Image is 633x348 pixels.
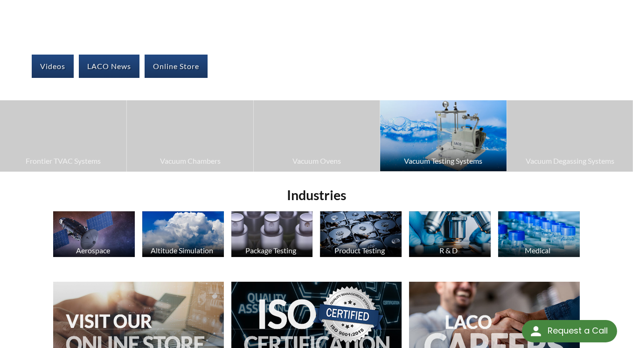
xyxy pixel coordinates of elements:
[5,155,122,167] span: Frontier TVAC Systems
[32,55,74,78] a: Videos
[320,211,402,259] a: Product Testing Hard Drives image
[142,211,224,259] a: Altitude Simulation Altitude Simulation, Clouds
[230,246,312,255] div: Package Testing
[52,246,134,255] div: Aerospace
[231,211,313,257] img: Perfume Bottles image
[132,155,248,167] span: Vacuum Chambers
[320,211,402,257] img: Hard Drives image
[254,100,380,171] a: Vacuum Ovens
[79,55,139,78] a: LACO News
[141,246,223,255] div: Altitude Simulation
[127,100,253,171] a: Vacuum Chambers
[231,211,313,259] a: Package Testing Perfume Bottles image
[145,55,208,78] a: Online Store
[142,211,224,257] img: Altitude Simulation, Clouds
[522,320,617,342] div: Request a Call
[409,211,491,257] img: Microscope image
[53,211,135,257] img: Satellite image
[319,246,401,255] div: Product Testing
[385,155,501,167] span: Vacuum Testing Systems
[512,155,628,167] span: Vacuum Degassing Systems
[409,211,491,259] a: R & D Microscope image
[497,246,579,255] div: Medical
[380,100,506,171] a: Vacuum Testing Systems
[408,246,490,255] div: R & D
[507,100,633,171] a: Vacuum Degassing Systems
[380,100,506,171] img: Clear Acrylic Vacuum Testing System image
[53,211,135,259] a: Aerospace Satellite image
[258,155,375,167] span: Vacuum Ovens
[529,324,543,339] img: round button
[498,211,580,257] img: Medication Bottles image
[498,211,580,259] a: Medical Medication Bottles image
[49,187,583,204] h2: Industries
[548,320,608,341] div: Request a Call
